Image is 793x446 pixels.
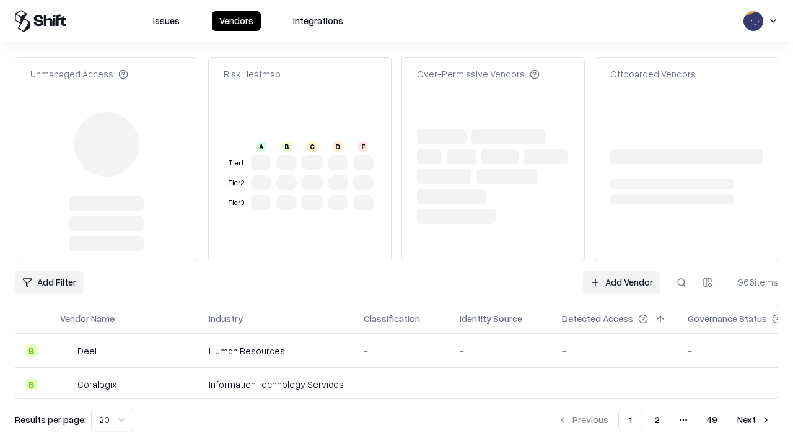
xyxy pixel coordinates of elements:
a: Add Vendor [583,271,660,294]
button: 1 [618,409,642,431]
div: - [364,378,440,391]
div: Tier 3 [226,198,246,208]
div: Identity Source [460,312,522,325]
div: - [562,378,668,391]
button: Integrations [286,11,351,31]
nav: pagination [550,409,778,431]
div: 966 items [729,276,778,289]
div: Industry [209,312,243,325]
div: Vendor Name [60,312,115,325]
img: Deel [60,344,72,357]
div: Information Technology Services [209,378,344,391]
p: Results per page: [15,413,86,426]
button: 49 [697,409,727,431]
div: Tier 2 [226,178,246,188]
div: C [307,142,317,152]
div: B [25,378,38,390]
button: Vendors [212,11,261,31]
div: Over-Permissive Vendors [417,68,540,81]
div: - [460,344,542,357]
div: Tier 1 [226,158,246,168]
div: - [460,378,542,391]
div: Classification [364,312,420,325]
button: Add Filter [15,271,84,294]
div: Deel [77,344,97,357]
button: Issues [146,11,187,31]
img: Coralogix [60,378,72,390]
div: Unmanaged Access [30,68,128,81]
div: Detected Access [562,312,633,325]
div: Risk Heatmap [224,68,281,81]
div: Governance Status [688,312,767,325]
div: D [333,142,343,152]
div: A [256,142,266,152]
button: 2 [645,409,670,431]
div: Coralogix [77,378,116,391]
div: Human Resources [209,344,344,357]
button: Next [730,409,778,431]
div: - [562,344,668,357]
div: Offboarded Vendors [610,68,696,81]
div: B [282,142,292,152]
div: B [25,344,38,357]
div: - [364,344,440,357]
div: F [358,142,368,152]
